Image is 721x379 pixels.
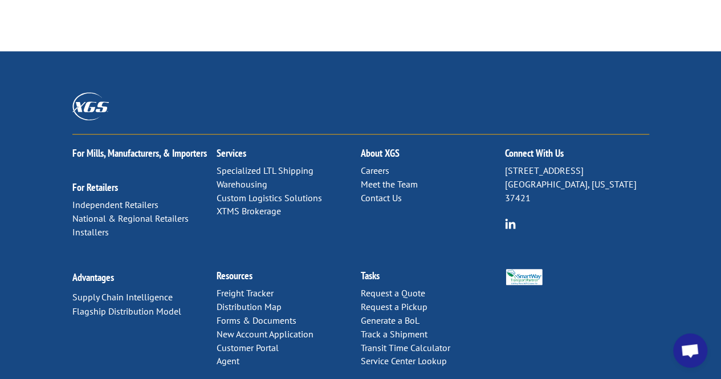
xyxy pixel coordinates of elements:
a: Advantages [72,271,114,284]
a: Forms & Documents [217,315,296,326]
img: XGS_Logos_ALL_2024_All_White [72,92,109,120]
a: New Account Application [217,328,313,340]
a: Specialized LTL Shipping [217,165,313,176]
a: Service Center Lookup [361,355,447,366]
a: Independent Retailers [72,199,158,210]
a: Contact Us [361,192,402,203]
a: Customer Portal [217,342,279,353]
a: Supply Chain Intelligence [72,291,173,303]
a: Warehousing [217,178,267,190]
a: Transit Time Calculator [361,342,450,353]
img: group-6 [505,218,516,229]
img: Smartway_Logo [505,269,544,285]
a: Services [217,146,246,160]
a: Distribution Map [217,301,282,312]
a: Track a Shipment [361,328,427,340]
a: Meet the Team [361,178,418,190]
a: Request a Pickup [361,301,427,312]
p: [STREET_ADDRESS] [GEOGRAPHIC_DATA], [US_STATE] 37421 [505,164,649,205]
a: Agent [217,355,239,366]
a: Careers [361,165,389,176]
h2: Tasks [361,271,505,287]
a: For Mills, Manufacturers, & Importers [72,146,207,160]
a: National & Regional Retailers [72,213,189,224]
a: Installers [72,226,109,238]
a: For Retailers [72,181,118,194]
a: Generate a BoL [361,315,419,326]
a: XTMS Brokerage [217,205,281,217]
a: Freight Tracker [217,287,274,299]
a: Resources [217,269,252,282]
a: Custom Logistics Solutions [217,192,322,203]
a: Flagship Distribution Model [72,305,181,317]
h2: Connect With Us [505,148,649,164]
div: Open chat [673,333,707,368]
a: About XGS [361,146,400,160]
a: Request a Quote [361,287,425,299]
